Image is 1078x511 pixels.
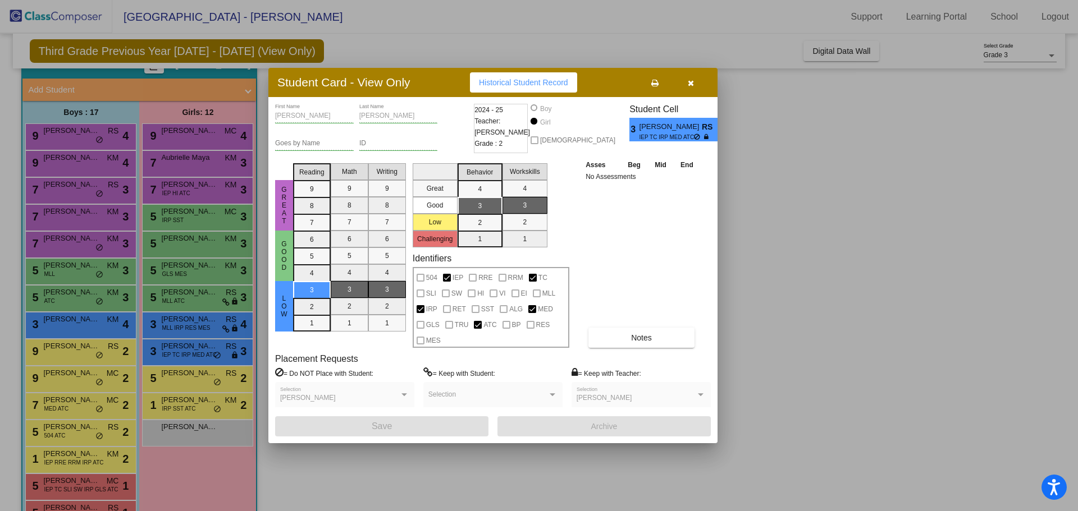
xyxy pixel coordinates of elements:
[538,302,553,316] span: MED
[455,318,469,332] span: TRU
[620,159,647,171] th: Beg
[474,138,503,149] span: Grade : 2
[521,287,527,300] span: EI
[718,123,727,136] span: 3
[426,318,440,332] span: GLS
[499,287,505,300] span: VI
[426,334,441,347] span: MES
[413,253,451,264] label: Identifiers
[629,123,639,136] span: 3
[372,421,392,431] span: Save
[591,422,618,431] span: Archive
[279,186,289,225] span: Great
[497,416,711,436] button: Archive
[648,159,673,171] th: Mid
[540,133,615,147] span: [DEMOGRAPHIC_DATA]
[453,271,463,284] span: IEP
[275,416,488,436] button: Save
[477,287,484,300] span: HI
[474,116,530,138] span: Teacher: [PERSON_NAME]
[588,328,695,348] button: Notes
[583,171,701,182] td: No Assessments
[275,367,373,379] label: = Do NOT Place with Student:
[631,333,652,342] span: Notes
[277,75,410,89] h3: Student Card - View Only
[426,302,437,316] span: IRP
[512,318,521,332] span: BP
[483,318,496,332] span: ATC
[426,271,437,284] span: 504
[540,117,551,127] div: Girl
[479,78,568,87] span: Historical Student Record
[640,121,702,133] span: [PERSON_NAME]
[481,302,494,316] span: SST
[470,72,577,93] button: Historical Student Record
[538,271,547,284] span: TC
[509,302,523,316] span: ALG
[453,302,466,316] span: RET
[536,318,550,332] span: RES
[583,159,620,171] th: Asses
[702,121,718,133] span: RS
[540,104,552,114] div: Boy
[275,140,354,148] input: goes by name
[629,104,727,114] h3: Student Cell
[279,294,289,318] span: Low
[640,133,694,141] span: IEP TC IRP MED ATC
[423,367,495,379] label: = Keep with Student:
[474,104,503,116] span: 2024 - 25
[508,271,523,284] span: RRM
[426,287,436,300] span: SLI
[280,394,336,402] span: [PERSON_NAME]
[275,353,358,364] label: Placement Requests
[577,394,632,402] span: [PERSON_NAME]
[451,287,462,300] span: SW
[542,287,555,300] span: MLL
[478,271,492,284] span: RRE
[673,159,700,171] th: End
[572,367,641,379] label: = Keep with Teacher:
[279,240,289,271] span: Good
